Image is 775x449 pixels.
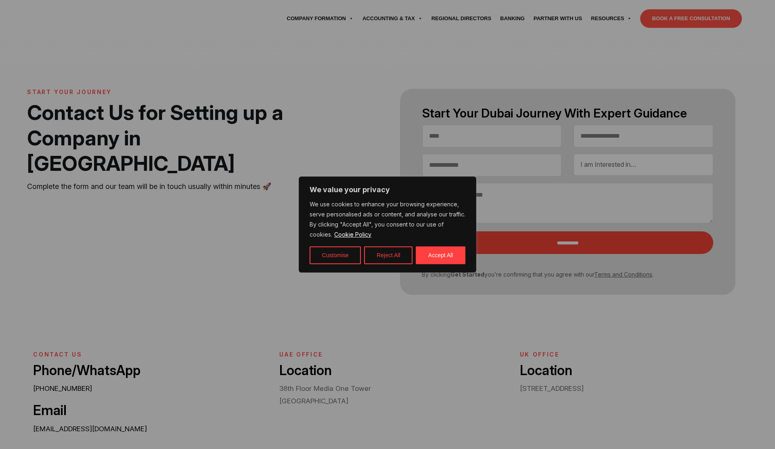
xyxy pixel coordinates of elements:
button: Accept All [416,246,465,264]
a: Cookie Policy [334,231,372,238]
p: We value your privacy [310,185,465,195]
div: We value your privacy [299,176,476,273]
button: Reject All [364,246,413,264]
p: We use cookies to enhance your browsing experience, serve personalised ads or content, and analys... [310,199,465,240]
button: Customise [310,246,361,264]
